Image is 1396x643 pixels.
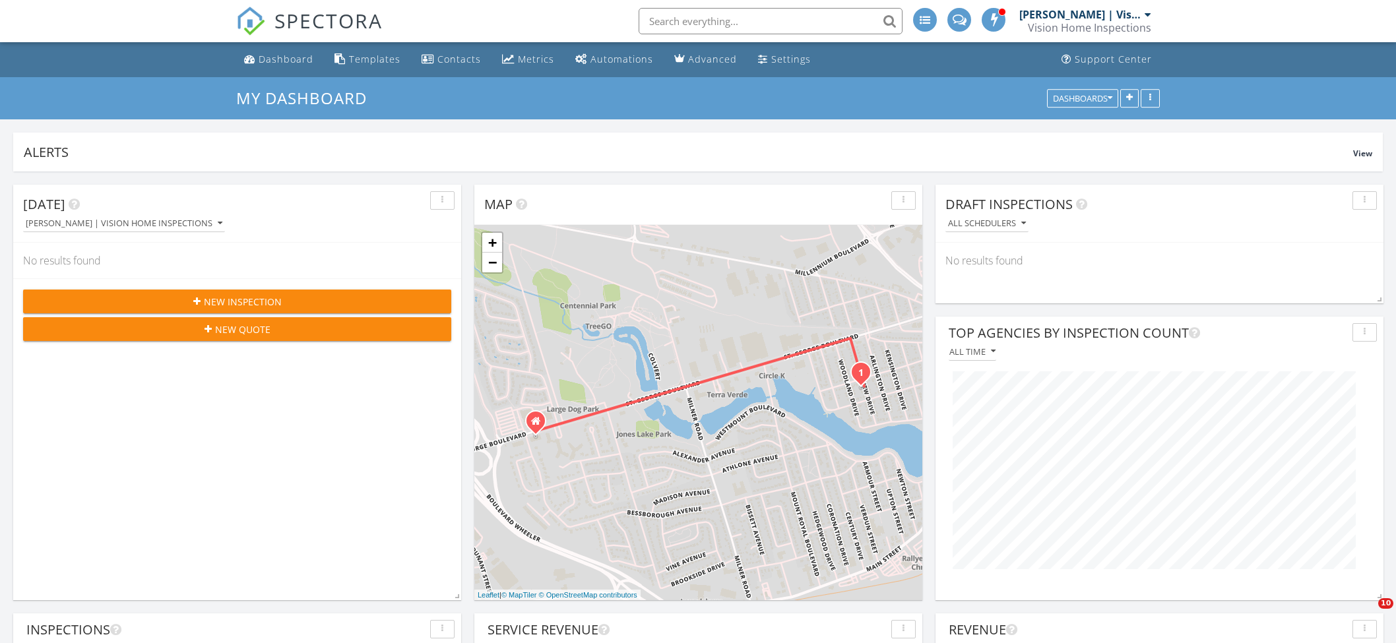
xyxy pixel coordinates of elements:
[24,143,1353,161] div: Alerts
[23,195,65,213] span: [DATE]
[753,47,816,72] a: Settings
[1075,53,1152,65] div: Support Center
[949,620,1347,640] div: Revenue
[639,8,903,34] input: Search everything...
[570,47,658,72] a: Automations (Advanced)
[239,47,319,72] a: Dashboard
[482,253,502,272] a: Zoom out
[437,53,481,65] div: Contacts
[669,47,742,72] a: Advanced
[484,195,513,213] span: Map
[23,215,225,233] button: [PERSON_NAME] | Vision Home Inspections
[1053,94,1112,103] div: Dashboards
[518,53,554,65] div: Metrics
[204,295,282,309] span: New Inspection
[23,317,451,341] button: New Quote
[416,47,486,72] a: Contacts
[329,47,406,72] a: Templates
[488,620,886,640] div: Service Revenue
[1047,89,1118,107] button: Dashboards
[858,369,864,378] i: 1
[23,290,451,313] button: New Inspection
[1028,21,1151,34] div: Vision Home Inspections
[590,53,653,65] div: Automations
[949,343,996,361] button: All time
[236,7,265,36] img: The Best Home Inspection Software - Spectora
[274,7,383,34] span: SPECTORA
[26,620,425,640] div: Inspections
[1353,148,1372,159] span: View
[936,243,1383,278] div: No results found
[945,195,1073,213] span: Draft Inspections
[478,591,499,599] a: Leaflet
[497,47,559,72] a: Metrics
[688,53,737,65] div: Advanced
[1378,598,1393,609] span: 10
[861,372,869,380] div: 52-54 Fairview Dr, Moncton, NB E1E 3C7
[945,215,1029,233] button: All schedulers
[1056,47,1157,72] a: Support Center
[536,421,544,429] div: 1000 St George Blvd Suite 101, Moncton NB E1E 4M7
[482,233,502,253] a: Zoom in
[949,347,996,356] div: All time
[501,591,537,599] a: © MapTiler
[215,322,270,336] span: New Quote
[259,53,313,65] div: Dashboard
[474,590,641,601] div: |
[236,87,378,109] a: My Dashboard
[771,53,811,65] div: Settings
[539,591,637,599] a: © OpenStreetMap contributors
[948,219,1026,228] div: All schedulers
[26,219,222,228] div: [PERSON_NAME] | Vision Home Inspections
[1351,598,1383,630] iframe: Intercom live chat
[236,18,383,46] a: SPECTORA
[1019,8,1141,21] div: [PERSON_NAME] | Vision Home Inspections
[949,323,1347,343] div: Top Agencies by Inspection Count
[349,53,400,65] div: Templates
[13,243,461,278] div: No results found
